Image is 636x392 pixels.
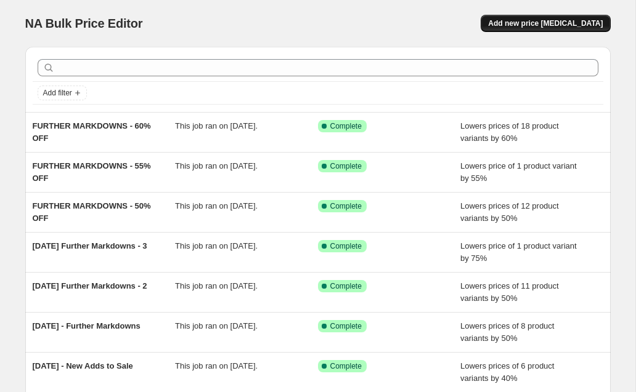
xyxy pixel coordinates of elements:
span: Complete [330,121,362,131]
span: FURTHER MARKDOWNS - 50% OFF [33,201,151,223]
span: Add filter [43,88,72,98]
span: Lowers price of 1 product variant by 75% [460,241,577,263]
span: Lowers prices of 6 product variants by 40% [460,361,554,383]
span: Complete [330,281,362,291]
span: This job ran on [DATE]. [175,241,258,250]
span: This job ran on [DATE]. [175,201,258,210]
span: Lowers prices of 12 product variants by 50% [460,201,559,223]
span: [DATE] - Further Markdowns [33,321,141,330]
span: FURTHER MARKDOWNS - 60% OFF [33,121,151,143]
span: Add new price [MEDICAL_DATA] [488,18,603,28]
span: Complete [330,241,362,251]
span: Lowers prices of 8 product variants by 50% [460,321,554,343]
span: This job ran on [DATE]. [175,361,258,370]
span: [DATE] Further Markdowns - 2 [33,281,147,290]
span: Lowers prices of 11 product variants by 50% [460,281,559,303]
span: This job ran on [DATE]. [175,281,258,290]
span: Complete [330,161,362,171]
span: Lowers prices of 18 product variants by 60% [460,121,559,143]
span: This job ran on [DATE]. [175,121,258,130]
span: This job ran on [DATE]. [175,161,258,170]
span: This job ran on [DATE]. [175,321,258,330]
button: Add filter [38,86,87,100]
span: Complete [330,361,362,371]
span: Complete [330,321,362,331]
button: Add new price [MEDICAL_DATA] [481,15,610,32]
span: [DATE] - New Adds to Sale [33,361,133,370]
span: [DATE] Further Markdowns - 3 [33,241,147,250]
span: Complete [330,201,362,211]
span: Lowers price of 1 product variant by 55% [460,161,577,183]
span: FURTHER MARKDOWNS - 55% OFF [33,161,151,183]
span: NA Bulk Price Editor [25,17,143,30]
